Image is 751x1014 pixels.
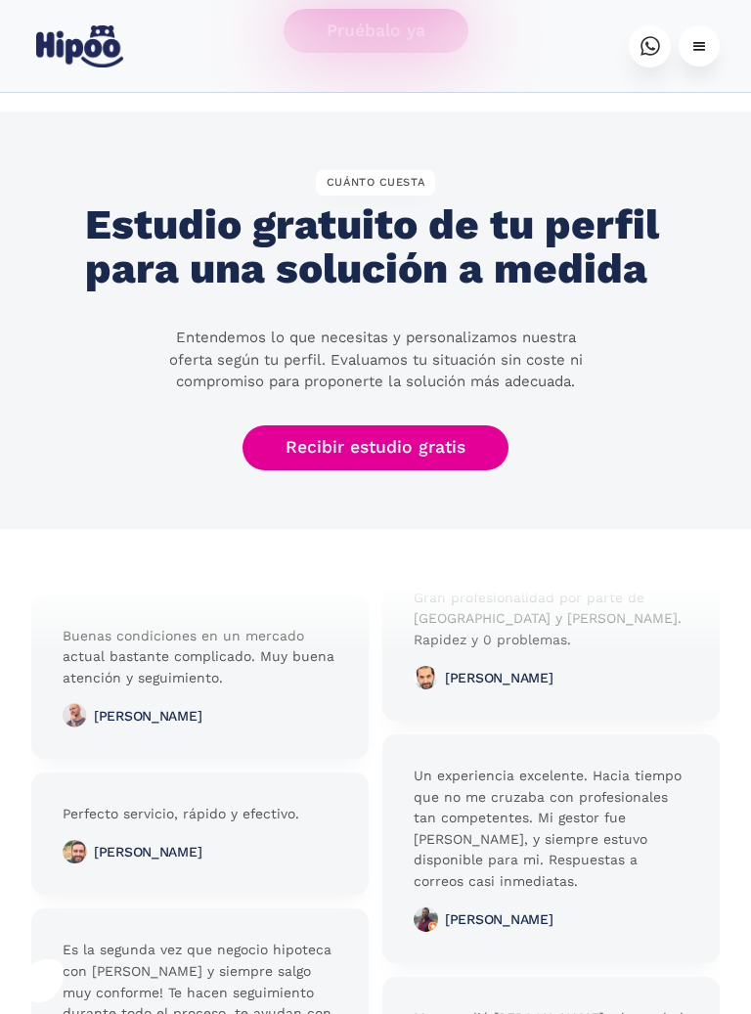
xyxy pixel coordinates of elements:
a: Recibir estudio gratis [243,425,508,470]
div: menu [679,25,720,66]
p: Entendemos lo que necesitas y personalizamos nuestra oferta según tu perfil. Evaluamos tu situaci... [155,327,596,393]
a: home [31,18,127,75]
div: CUÁNTO CUESTA [316,170,436,196]
h2: Estudio gratuito de tu perfil para una solución a medida [85,203,666,290]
